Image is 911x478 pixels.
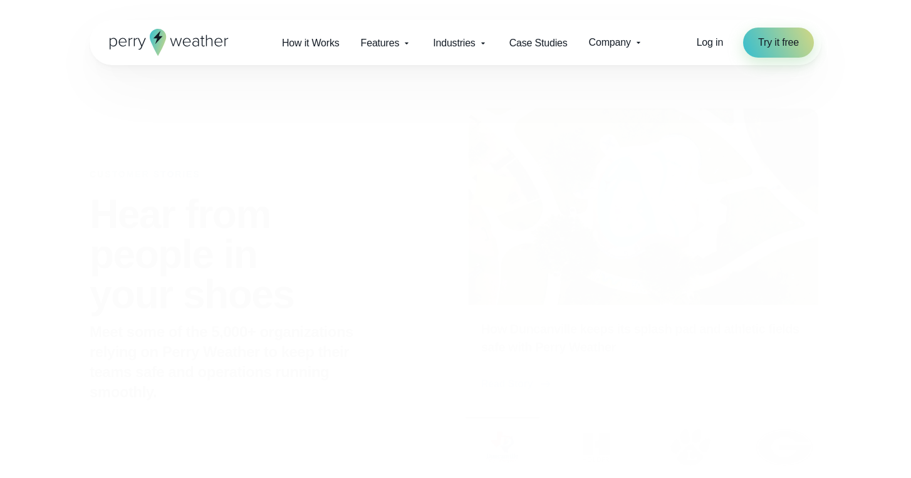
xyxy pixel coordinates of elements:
a: How it Works [271,30,350,56]
a: Log in [697,35,723,50]
span: Industries [433,36,475,51]
a: Try it free [743,28,814,58]
span: Features [361,36,400,51]
span: Case Studies [509,36,568,51]
span: How it Works [282,36,340,51]
span: Log in [697,37,723,48]
a: Case Studies [499,30,578,56]
span: Company [589,35,631,50]
span: Try it free [758,35,799,50]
